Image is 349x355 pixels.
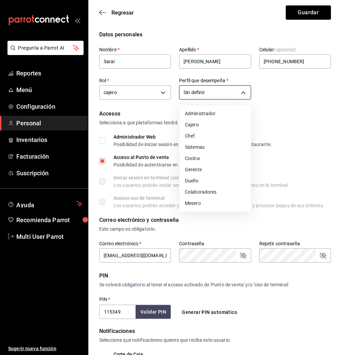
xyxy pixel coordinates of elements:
li: Gerente [179,164,251,175]
li: Sistemas [179,142,251,153]
li: Dueño [179,175,251,187]
li: Cocina [179,153,251,164]
li: Mesero [179,198,251,209]
li: Administrador [179,108,251,119]
li: Chef [179,130,251,142]
li: Cajero [179,119,251,130]
li: Colaboradores [179,187,251,198]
